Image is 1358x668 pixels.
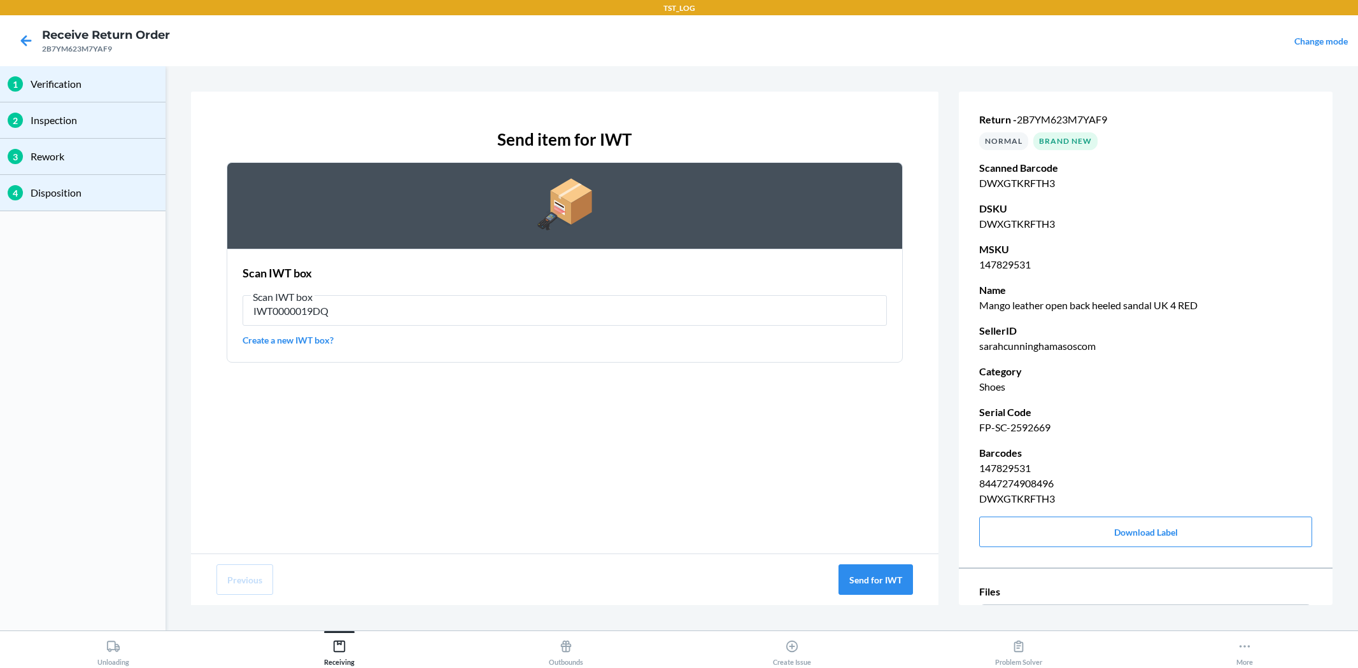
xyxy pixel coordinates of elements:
[979,201,1312,216] p: DSKU
[905,631,1132,666] button: Problem Solver
[549,634,583,666] div: Outbounds
[979,160,1312,176] p: Scanned Barcode
[324,634,355,666] div: Receiving
[243,295,887,326] input: Scan IWT box
[979,282,1312,298] p: Name
[8,185,23,200] div: 4
[227,631,453,666] button: Receiving
[773,634,811,666] div: Create Issue
[979,584,1312,599] p: Files
[979,112,1312,127] p: Return -
[31,113,158,128] p: Inspection
[42,27,170,43] h4: Receive Return Order
[243,333,887,347] a: Create a new IWT box?
[1017,113,1107,125] span: 2B7YM623M7YAF9
[979,216,1312,232] p: DWXGTKRFTH3
[979,491,1312,506] p: DWXGTKRFTH3
[979,379,1312,394] p: Shoes
[1236,634,1253,666] div: More
[979,338,1312,354] p: sarahcunninghamasoscom
[663,3,695,14] p: TST_LOG
[31,149,158,164] p: Rework
[1033,132,1098,150] div: Brand New
[979,476,1312,491] p: 8447274908496
[8,76,23,92] div: 1
[31,185,158,200] p: Disposition
[979,445,1312,461] p: Barcodes
[216,564,273,595] button: Previous
[31,76,158,92] p: Verification
[8,149,23,164] div: 3
[251,291,315,303] span: Scan IWT box
[243,265,312,281] h2: Scan IWT box
[838,564,913,595] button: Send for IWT
[979,420,1312,435] p: FP-SC-2592669
[453,631,679,666] button: Outbounds
[979,405,1312,420] p: Serial Code
[8,113,23,128] div: 2
[979,298,1312,313] p: Mango leather open back heeled sandal UK 4 RED
[979,517,1312,547] button: Download Label
[979,242,1312,257] p: MSKU
[97,634,129,666] div: Unloading
[979,257,1312,272] p: 147829531
[979,364,1312,379] p: Category
[979,323,1312,338] p: SellerID
[497,127,632,152] h3: Send item for IWT
[679,631,906,666] button: Create Issue
[979,176,1312,191] p: DWXGTKRFTH3
[1294,36,1348,46] a: Change mode
[42,43,170,55] div: 2B7YM623M7YAF9
[979,132,1028,150] div: NORMAL
[995,634,1042,666] div: Problem Solver
[979,461,1312,476] p: 147829531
